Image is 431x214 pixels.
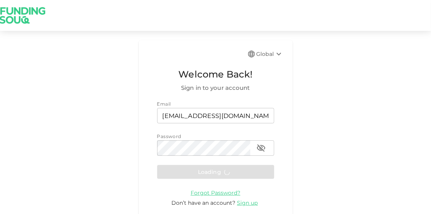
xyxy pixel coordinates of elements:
[237,199,258,206] span: Sign up
[157,67,274,82] span: Welcome Back!
[257,49,283,59] div: Global
[157,108,274,123] input: email
[157,101,171,107] span: Email
[157,83,274,93] span: Sign in to your account
[157,133,181,139] span: Password
[157,140,250,156] input: password
[172,199,236,206] span: Don’t have an account?
[191,189,240,196] a: Forgot Password?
